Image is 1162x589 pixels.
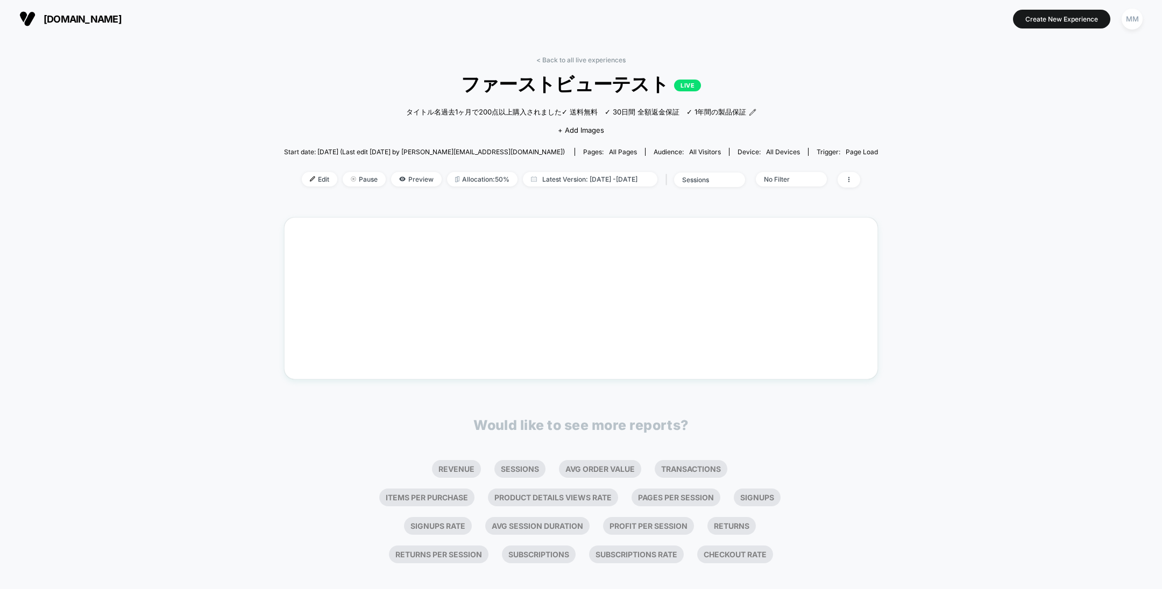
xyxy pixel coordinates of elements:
div: MM [1122,9,1143,30]
img: Visually logo [19,11,36,27]
li: Subscriptions Rate [589,545,684,563]
li: Signups Rate [404,517,472,535]
p: LIVE [674,80,701,91]
img: end [351,176,356,182]
span: タイトル名過去1ヶ月で200点以上購入されました✓ 送料無料 ✓ 30日間 全額返金保証 ✓ 1年間の製品保証 [406,107,746,118]
span: Allocation: 50% [447,172,518,186]
a: < Back to all live experiences [536,56,626,64]
li: Items Per Purchase [379,489,474,506]
button: MM [1118,8,1146,30]
span: Preview [391,172,442,186]
div: Audience: [654,148,721,156]
span: all devices [766,148,800,156]
li: Product Details Views Rate [488,489,618,506]
span: Latest Version: [DATE] - [DATE] [523,172,657,186]
p: Would like to see more reports? [473,417,689,433]
li: Profit Per Session [603,517,694,535]
div: Trigger: [817,148,878,156]
li: Pages Per Session [632,489,720,506]
span: Start date: [DATE] (Last edit [DATE] by [PERSON_NAME][EMAIL_ADDRESS][DOMAIN_NAME]) [284,148,565,156]
img: calendar [531,176,537,182]
span: Device: [729,148,808,156]
li: Signups [734,489,781,506]
span: Page Load [846,148,878,156]
button: [DOMAIN_NAME] [16,10,125,27]
li: Transactions [655,460,727,478]
div: Pages: [583,148,637,156]
li: Avg Session Duration [485,517,590,535]
span: All Visitors [689,148,721,156]
li: Sessions [494,460,545,478]
li: Revenue [432,460,481,478]
li: Checkout Rate [697,545,773,563]
span: [DOMAIN_NAME] [44,13,122,25]
span: + Add Images [558,126,604,134]
span: ファーストビューテスト [314,72,848,97]
span: all pages [609,148,637,156]
span: | [663,172,674,188]
img: edit [310,176,315,182]
li: Returns Per Session [389,545,488,563]
span: Edit [302,172,337,186]
img: rebalance [455,176,459,182]
li: Subscriptions [502,545,576,563]
button: Create New Experience [1013,10,1110,28]
li: Returns [707,517,756,535]
span: Pause [343,172,386,186]
div: No Filter [764,175,807,183]
li: Avg Order Value [559,460,641,478]
div: sessions [682,176,725,184]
